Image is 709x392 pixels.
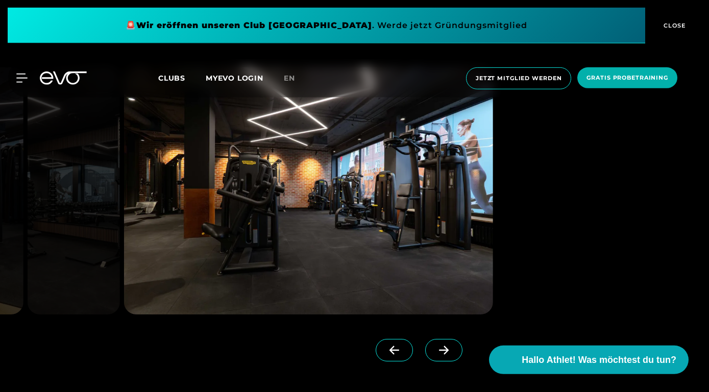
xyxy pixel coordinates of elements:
[476,74,561,83] span: Jetzt Mitglied werden
[206,73,263,83] a: MYEVO LOGIN
[661,21,686,30] span: CLOSE
[489,346,689,374] button: Hallo Athlet! Was möchtest du tun?
[645,8,701,43] button: CLOSE
[284,72,307,84] a: en
[158,73,185,83] span: Clubs
[284,73,295,83] span: en
[463,67,574,89] a: Jetzt Mitglied werden
[124,67,493,314] img: evofitness
[522,353,676,367] span: Hallo Athlet! Was möchtest du tun?
[28,67,120,314] img: evofitness
[586,73,668,82] span: Gratis Probetraining
[574,67,680,89] a: Gratis Probetraining
[158,73,206,83] a: Clubs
